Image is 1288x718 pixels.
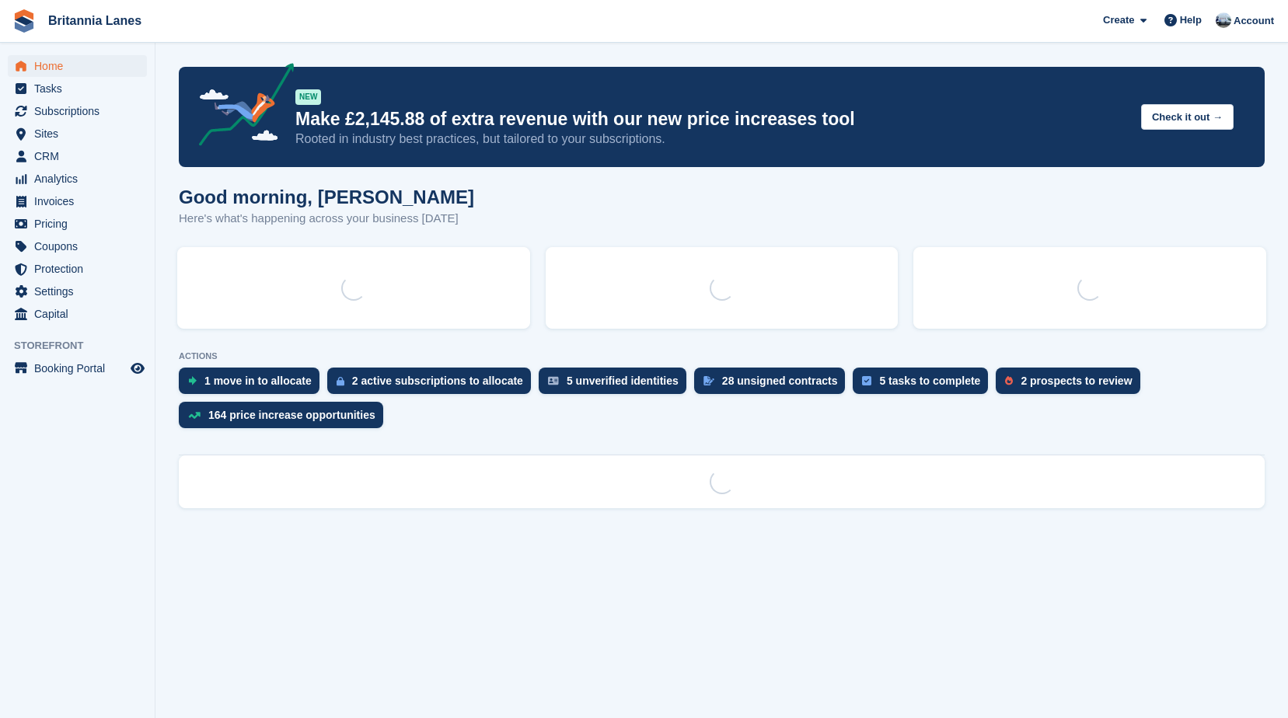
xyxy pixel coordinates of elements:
img: active_subscription_to_allocate_icon-d502201f5373d7db506a760aba3b589e785aa758c864c3986d89f69b8ff3... [337,376,344,386]
span: Tasks [34,78,127,99]
div: 164 price increase opportunities [208,409,375,421]
span: Booking Portal [34,357,127,379]
a: menu [8,145,147,167]
div: 2 active subscriptions to allocate [352,375,523,387]
div: 5 tasks to complete [879,375,980,387]
span: Settings [34,281,127,302]
a: menu [8,303,147,325]
img: contract_signature_icon-13c848040528278c33f63329250d36e43548de30e8caae1d1a13099fd9432cc5.svg [703,376,714,385]
span: CRM [34,145,127,167]
p: Make £2,145.88 of extra revenue with our new price increases tool [295,108,1129,131]
div: 5 unverified identities [567,375,679,387]
span: Create [1103,12,1134,28]
a: menu [8,281,147,302]
img: task-75834270c22a3079a89374b754ae025e5fb1db73e45f91037f5363f120a921f8.svg [862,376,871,385]
a: menu [8,213,147,235]
a: menu [8,190,147,212]
div: 1 move in to allocate [204,375,312,387]
a: 2 active subscriptions to allocate [327,368,539,402]
img: move_ins_to_allocate_icon-fdf77a2bb77ea45bf5b3d319d69a93e2d87916cf1d5bf7949dd705db3b84f3ca.svg [188,376,197,385]
a: Britannia Lanes [42,8,148,33]
a: menu [8,78,147,99]
span: Analytics [34,168,127,190]
a: menu [8,55,147,77]
a: menu [8,123,147,145]
a: menu [8,258,147,280]
img: verify_identity-adf6edd0f0f0b5bbfe63781bf79b02c33cf7c696d77639b501bdc392416b5a36.svg [548,376,559,385]
span: Help [1180,12,1202,28]
span: Sites [34,123,127,145]
img: price-adjustments-announcement-icon-8257ccfd72463d97f412b2fc003d46551f7dbcb40ab6d574587a9cd5c0d94... [186,63,295,152]
a: 28 unsigned contracts [694,368,853,402]
span: Protection [34,258,127,280]
a: 5 tasks to complete [853,368,996,402]
a: menu [8,235,147,257]
span: Storefront [14,338,155,354]
img: prospect-51fa495bee0391a8d652442698ab0144808aea92771e9ea1ae160a38d050c398.svg [1005,376,1013,385]
img: John Millership [1216,12,1231,28]
span: Coupons [34,235,127,257]
img: price_increase_opportunities-93ffe204e8149a01c8c9dc8f82e8f89637d9d84a8eef4429ea346261dce0b2c0.svg [188,412,201,419]
div: NEW [295,89,321,105]
span: Subscriptions [34,100,127,122]
span: Home [34,55,127,77]
button: Check it out → [1141,104,1234,130]
a: menu [8,168,147,190]
p: Here's what's happening across your business [DATE] [179,210,474,228]
a: menu [8,100,147,122]
span: Pricing [34,213,127,235]
span: Account [1234,13,1274,29]
p: Rooted in industry best practices, but tailored to your subscriptions. [295,131,1129,148]
div: 28 unsigned contracts [722,375,838,387]
a: Preview store [128,359,147,378]
a: 164 price increase opportunities [179,402,391,436]
span: Invoices [34,190,127,212]
div: 2 prospects to review [1021,375,1132,387]
a: menu [8,357,147,379]
a: 1 move in to allocate [179,368,327,402]
span: Capital [34,303,127,325]
h1: Good morning, [PERSON_NAME] [179,186,474,207]
img: stora-icon-8386f47178a22dfd0bd8f6a31ec36ba5ce8667c1dd55bd0f319d3a0aa187defe.svg [12,9,36,33]
p: ACTIONS [179,351,1265,361]
a: 5 unverified identities [539,368,694,402]
a: 2 prospects to review [996,368,1147,402]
